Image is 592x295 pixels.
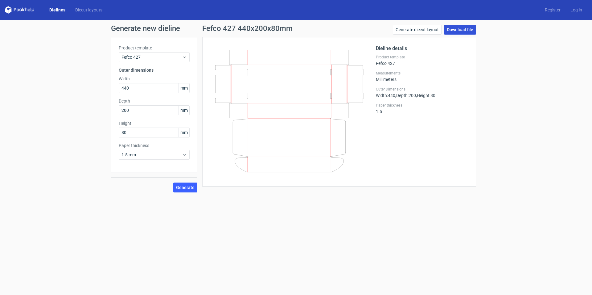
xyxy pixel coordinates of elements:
[173,183,197,192] button: Generate
[395,93,416,98] span: , Depth : 200
[376,55,468,66] div: Fefco 427
[70,7,107,13] a: Diecut layouts
[376,45,468,52] h2: Dieline details
[119,120,190,126] label: Height
[376,103,468,108] label: Paper thickness
[111,25,481,32] h1: Generate new dieline
[179,106,189,115] span: mm
[119,142,190,149] label: Paper thickness
[119,76,190,82] label: Width
[119,67,190,73] h3: Outer dimensions
[376,93,395,98] span: Width : 440
[376,87,468,92] label: Outer Dimensions
[179,128,189,137] span: mm
[540,7,565,13] a: Register
[202,25,293,32] h1: Fefco 427 440x200x80mm
[121,152,182,158] span: 1.5 mm
[121,54,182,60] span: Fefco 427
[376,103,468,114] div: 1.5
[393,25,442,35] a: Generate diecut layout
[416,93,435,98] span: , Height : 80
[376,55,468,60] label: Product template
[376,71,468,82] div: Millimeters
[179,83,189,93] span: mm
[444,25,476,35] a: Download file
[565,7,587,13] a: Log in
[376,71,468,76] label: Measurements
[44,7,70,13] a: Dielines
[119,45,190,51] label: Product template
[176,185,195,190] span: Generate
[119,98,190,104] label: Depth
